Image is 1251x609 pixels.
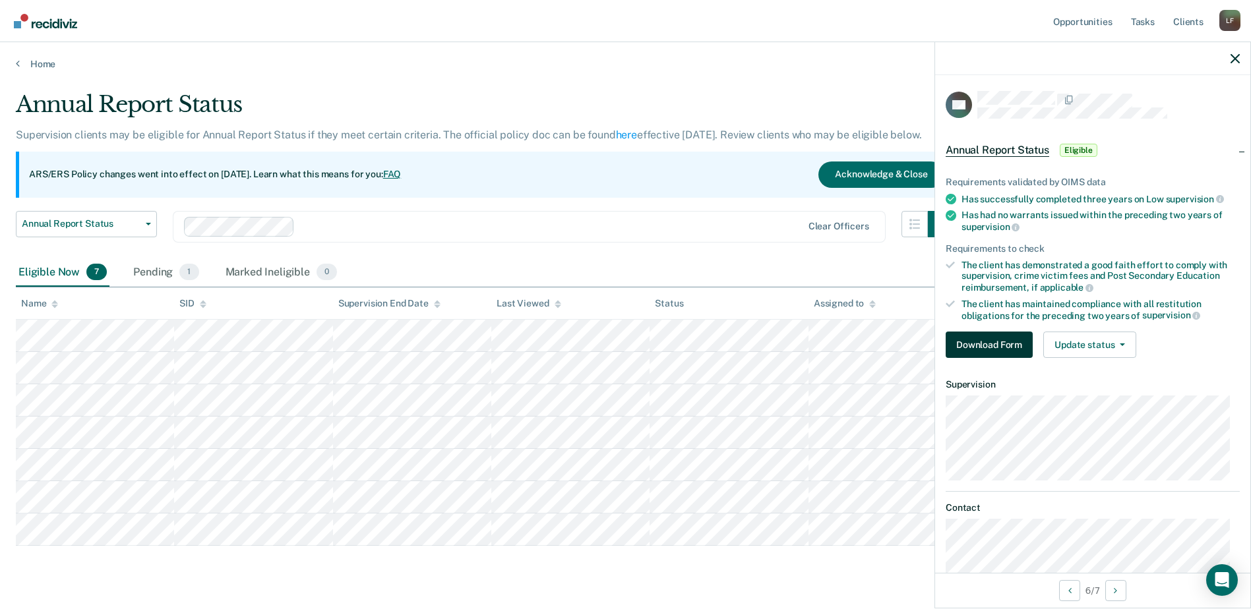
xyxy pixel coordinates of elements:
div: 6 / 7 [935,573,1250,608]
a: here [616,129,637,141]
div: Has successfully completed three years on Low [961,193,1240,205]
div: Has had no warrants issued within the preceding two years of [961,210,1240,232]
div: SID [179,298,206,309]
div: Annual Report Status [16,91,954,129]
dt: Supervision [946,379,1240,390]
div: Open Intercom Messenger [1206,564,1238,596]
p: Supervision clients may be eligible for Annual Report Status if they meet certain criteria. The o... [16,129,921,141]
button: Previous Opportunity [1059,580,1080,601]
span: supervision [1166,194,1224,204]
div: Marked Ineligible [223,258,340,287]
div: Eligible Now [16,258,109,287]
div: Requirements to check [946,243,1240,254]
div: Clear officers [809,221,869,232]
span: 0 [317,264,337,281]
div: Last Viewed [497,298,561,309]
button: Update status [1043,332,1136,358]
div: Assigned to [814,298,876,309]
div: The client has maintained compliance with all restitution obligations for the preceding two years of [961,299,1240,321]
div: L F [1219,10,1240,31]
a: Home [16,58,1235,70]
img: Recidiviz [14,14,77,28]
span: supervision [1142,310,1200,320]
span: Annual Report Status [946,144,1049,157]
p: ARS/ERS Policy changes went into effect on [DATE]. Learn what this means for you: [29,168,401,181]
span: supervision [961,221,1020,232]
div: Status [655,298,683,309]
span: 1 [179,264,198,281]
div: Annual Report StatusEligible [935,129,1250,171]
div: The client has demonstrated a good faith effort to comply with supervision, crime victim fees and... [961,260,1240,293]
button: Download Form [946,332,1033,358]
span: applicable [1040,282,1093,293]
span: 7 [86,264,107,281]
span: Eligible [1060,144,1097,157]
button: Next Opportunity [1105,580,1126,601]
div: Pending [131,258,201,287]
div: Supervision End Date [338,298,441,309]
dt: Contact [946,502,1240,513]
span: Annual Report Status [22,218,140,229]
div: Name [21,298,58,309]
div: Requirements validated by OIMS data [946,177,1240,188]
a: FAQ [383,169,402,179]
a: Navigate to form link [946,332,1038,358]
button: Acknowledge & Close [818,161,944,188]
button: Profile dropdown button [1219,10,1240,31]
